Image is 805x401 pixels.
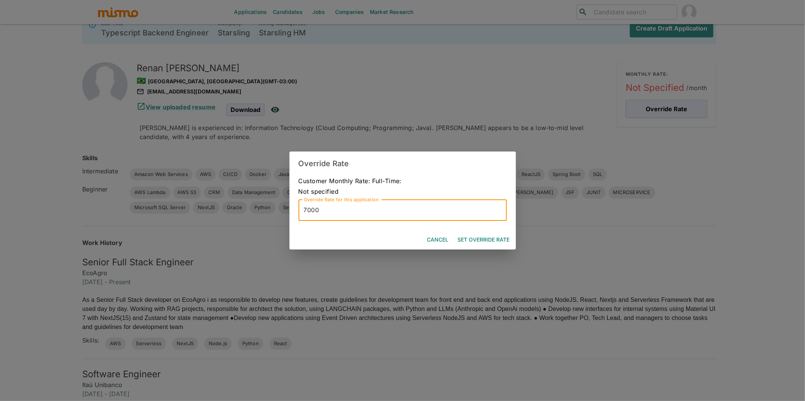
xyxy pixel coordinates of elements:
[455,233,513,247] button: Set Override Rate
[424,233,452,247] button: Cancel
[299,186,507,197] div: Not specified
[304,196,379,203] label: Override Rate for this application
[299,176,507,197] div: Customer Monthly Rate: Full-Time:
[289,152,516,176] h2: Override Rate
